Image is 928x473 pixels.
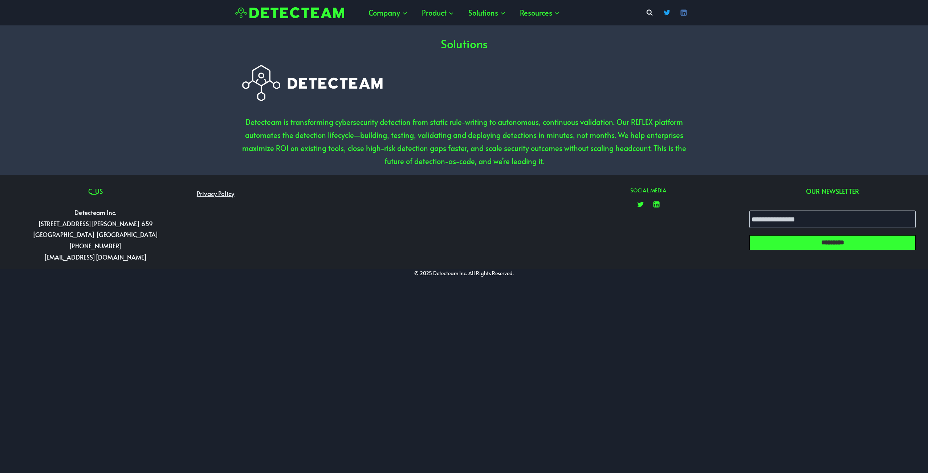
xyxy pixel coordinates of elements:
[746,186,919,196] h6: OUR NEWSLETTER
[88,187,91,196] span: C
[415,2,461,24] a: Product
[361,2,415,24] a: Company
[649,197,664,212] a: Linkedin
[235,7,344,19] img: Detecteam
[193,186,367,201] nav: Footer Navigation
[91,187,95,196] span: _
[441,35,488,52] h1: Solutions
[468,6,505,19] span: Solutions
[676,5,691,20] a: Linkedin
[9,207,182,262] p: Detecteam Inc. [STREET_ADDRESS][PERSON_NAME] 659 [GEOGRAPHIC_DATA] [GEOGRAPHIC_DATA] [PHONE_NUMBE...
[749,211,916,228] input: Email Address *
[9,186,182,196] h6: US
[361,2,567,24] nav: Primary Navigation
[239,115,689,168] p: Detecteam is transforming cybersecurity detection from static rule-writing to autonomous, continu...
[660,5,674,20] a: Twitter
[9,269,919,278] p: © 2025 Detecteam Inc. All Rights Reserved.
[422,6,454,19] span: Product
[369,6,407,19] span: Company
[461,2,513,24] a: Solutions
[520,6,559,19] span: Resources
[633,197,648,212] a: Twitter
[562,186,735,195] h2: SOCIAL MEDIA
[643,6,656,19] button: View Search Form
[513,2,567,24] a: Resources
[193,186,238,201] a: Privacy Policy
